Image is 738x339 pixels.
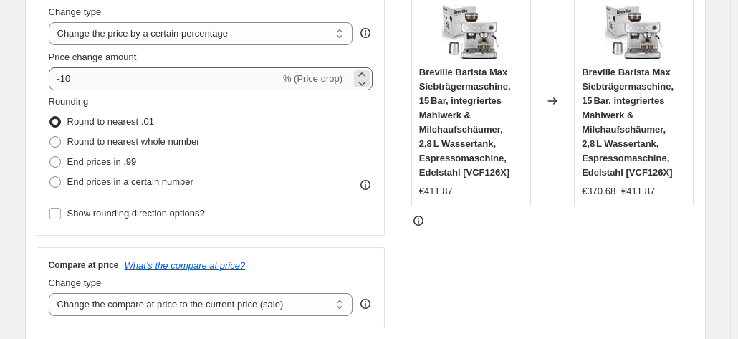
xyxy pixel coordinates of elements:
[49,67,280,90] input: -15
[67,136,200,147] span: Round to nearest whole number
[67,156,137,167] span: End prices in .99
[605,4,663,61] img: 813kV_3R_eL_80x.jpg
[582,67,674,178] span: Breville Barista Max Siebträgermaschine, 15 Bar, integriertes Mahlwerk & Milchaufschäumer, 2,8 L ...
[67,176,193,187] span: End prices in a certain number
[621,184,655,199] strike: €411.87
[419,67,511,178] span: Breville Barista Max Siebträgermaschine, 15 Bar, integriertes Mahlwerk & Milchaufschäumer, 2,8 L ...
[358,297,373,311] div: help
[283,73,342,84] span: % (Price drop)
[49,6,102,17] span: Change type
[67,116,154,127] span: Round to nearest .01
[419,184,453,199] div: €411.87
[358,26,373,40] div: help
[49,277,102,288] span: Change type
[49,96,89,107] span: Rounding
[49,52,137,62] span: Price change amount
[49,259,119,271] h3: Compare at price
[67,208,205,219] span: Show rounding direction options?
[442,4,499,61] img: 813kV_3R_eL_80x.jpg
[125,260,246,271] button: What's the compare at price?
[582,184,615,199] div: €370.68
